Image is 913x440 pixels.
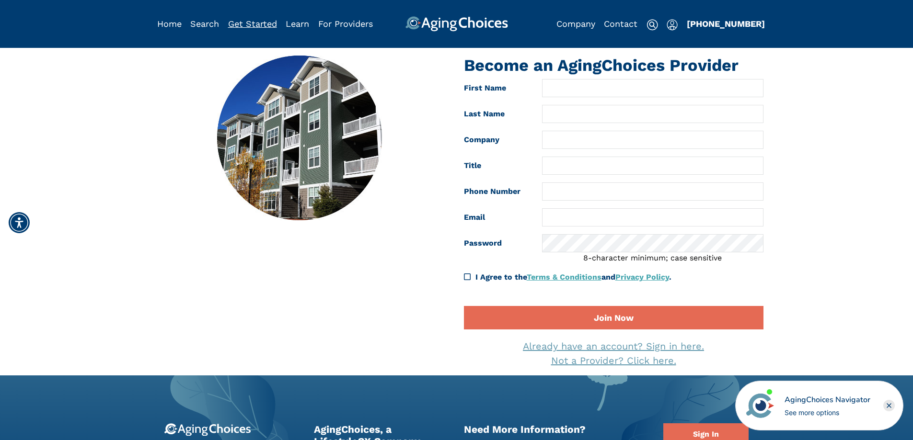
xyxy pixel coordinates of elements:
a: Get Started [228,19,277,29]
a: For Providers [318,19,373,29]
label: Phone Number [457,182,535,201]
a: Contact [604,19,637,29]
label: First Name [457,79,535,97]
div: 8-character minimum; case sensitive [542,252,763,264]
a: Home [157,19,182,29]
div: Popover trigger [667,16,678,32]
div: Accessibility Menu [9,212,30,233]
button: Join Now [464,306,763,329]
a: Already have an account? Sign in here. [523,340,704,352]
h1: Become an AgingChoices Provider [464,56,763,75]
div: See more options [785,407,870,417]
a: Learn [286,19,309,29]
div: AgingChoices Navigator [785,394,870,406]
label: Password [457,234,535,264]
span: I Agree to the and . [475,272,671,282]
img: 9-logo.svg [164,423,251,436]
img: AgingChoices [405,16,508,32]
div: Popover trigger [190,16,219,32]
a: [PHONE_NUMBER] [687,19,765,29]
a: Not a Provider? Click here. [551,355,676,366]
a: Company [556,19,595,29]
label: Email [457,208,535,226]
label: Title [457,157,535,175]
div: Close [883,400,895,411]
label: Last Name [457,105,535,123]
img: search-icon.svg [647,19,658,31]
h2: Need More Information? [464,423,649,435]
a: Terms & Conditions [527,272,601,282]
img: join-provider.jpg [217,56,382,220]
label: Company [457,131,535,149]
a: Search [190,19,219,29]
img: avatar [744,389,776,422]
img: user-icon.svg [667,19,678,31]
a: Privacy Policy [615,272,669,282]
